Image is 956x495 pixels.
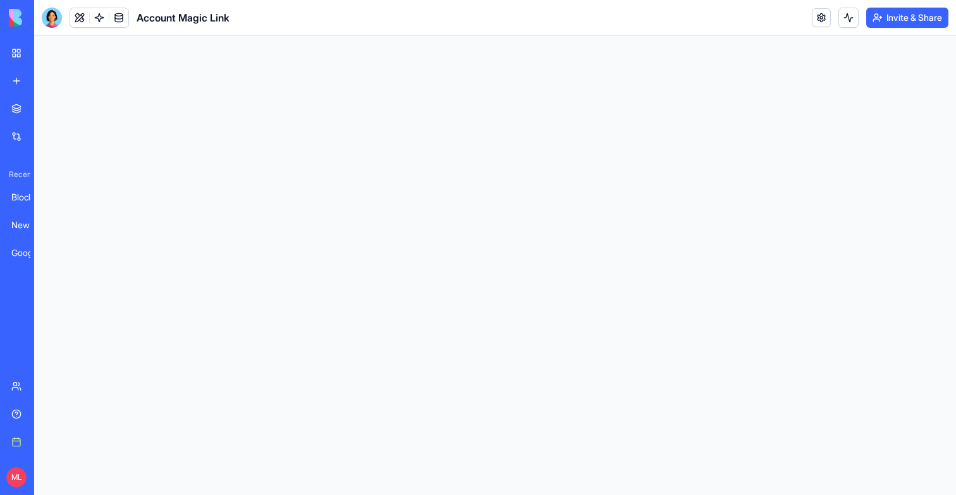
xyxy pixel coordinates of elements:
[4,185,54,210] a: Blocks Knowledge Base
[4,212,54,238] a: New App
[4,169,30,180] span: Recent
[9,9,87,27] img: logo
[4,240,54,266] a: Google Meet Connector
[11,219,47,231] div: New App
[866,8,948,28] button: Invite & Share
[11,191,47,204] div: Blocks Knowledge Base
[6,467,27,487] span: ML
[11,247,47,259] div: Google Meet Connector
[137,10,230,25] h1: Account Magic Link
